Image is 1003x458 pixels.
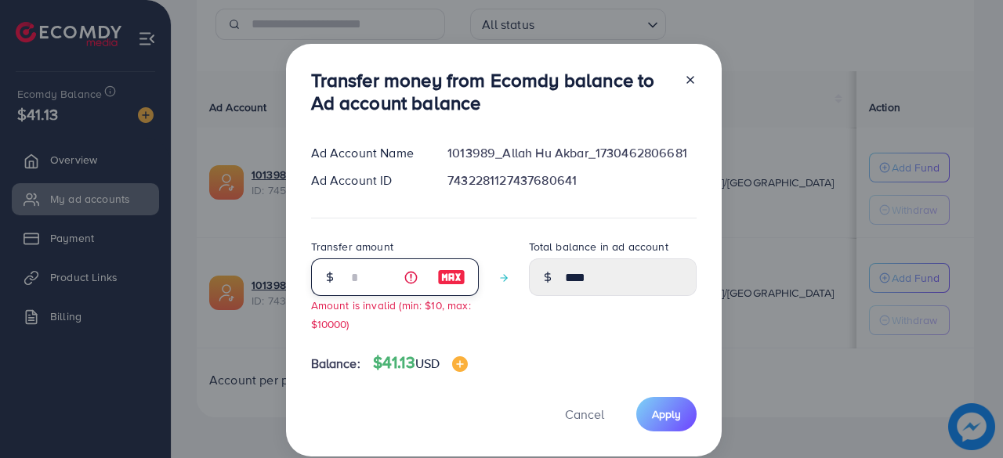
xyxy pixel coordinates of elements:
span: Cancel [565,406,604,423]
h3: Transfer money from Ecomdy balance to Ad account balance [311,69,672,114]
img: image [452,356,468,372]
div: Ad Account Name [299,144,436,162]
span: Balance: [311,355,360,373]
button: Apply [636,397,697,431]
button: Cancel [545,397,624,431]
div: 7432281127437680641 [435,171,708,189]
div: Ad Account ID [299,171,436,189]
img: image [437,268,465,287]
h4: $41.13 [373,353,468,373]
span: USD [415,355,440,372]
small: Amount is invalid (min: $10, max: $10000) [311,298,471,330]
div: 1013989_Allah Hu Akbar_1730462806681 [435,144,708,162]
span: Apply [652,406,681,422]
label: Total balance in ad account [529,239,668,254]
label: Transfer amount [311,239,393,254]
